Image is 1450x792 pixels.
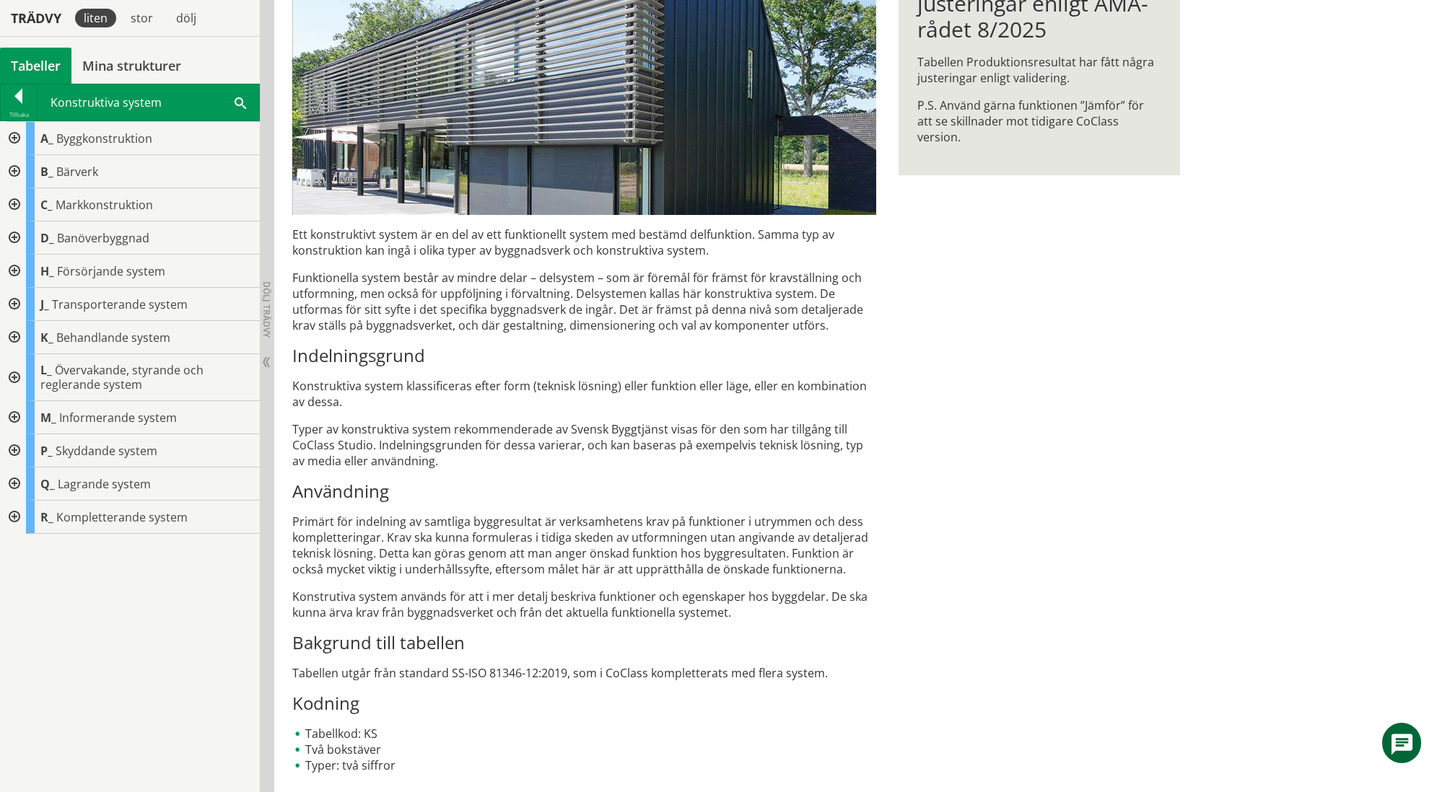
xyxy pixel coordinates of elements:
[40,131,53,146] span: A_
[122,9,162,27] div: stor
[57,263,165,279] span: Försörjande system
[292,226,876,773] div: Tabellen utgår från standard SS-ISO 81346-12:2019, som i CoClass kompletterats med flera system.
[1,109,37,120] div: Tillbaka
[40,296,49,312] span: J_
[40,476,55,492] span: Q_
[38,84,259,120] div: Konstruktiva system
[235,94,246,110] span: Sök i tabellen
[292,270,876,333] p: Funktionella system består av mindre delar – delsystem – som är föremål för främst för krav­ställ...
[59,410,177,426] span: Informerande system
[56,131,152,146] span: Byggkonstruktion
[40,263,54,279] span: H_
[56,197,153,213] span: Markkonstruktion
[292,514,876,577] p: Primärt för indelning av samtliga byggresultat är verksamhetens krav på funktioner i ut­rym­men o...
[40,362,52,378] span: L_
[292,726,876,742] li: Tabellkod: KS
[292,757,876,773] li: Typer: två siffror
[167,9,205,27] div: dölj
[292,632,876,654] h3: Bakgrund till tabellen
[58,476,151,492] span: Lagrande system
[292,378,876,410] p: Konstruktiva system klassificeras efter form (teknisk lösning) eller funktion eller läge, eller e...
[52,296,188,312] span: Transporterande system
[56,443,157,459] span: Skyddande system
[292,589,876,620] p: Konstrutiva system används för att i mer detalj beskriva funktioner och egenskaper hos byggdelar....
[40,197,53,213] span: C_
[57,230,149,246] span: Banöverbyggnad
[292,226,876,258] p: Ett konstruktivt system är en del av ett funktionellt system med bestämd delfunktion. Samma typ a...
[292,345,876,366] h3: Indelningsgrund
[917,97,1161,145] p: P.S. Använd gärna funktionen ”Jämför” för att se skillnader mot tidigare CoClass version.
[40,230,54,246] span: D_
[75,9,116,27] div: liten
[917,54,1161,86] p: Tabellen Produktionsresultat har fått några justeringar enligt validering.
[40,362,204,392] span: Övervakande, styrande och reglerande system
[261,281,273,338] span: Dölj trädvy
[40,443,53,459] span: P_
[292,480,876,502] h3: Användning
[292,421,876,469] p: Typer av konstruktiva system rekommenderade av Svensk Byggtjänst visas för den som har tillgång t...
[3,10,69,26] div: Trädvy
[292,692,876,714] h3: Kodning
[40,330,53,346] span: K_
[40,410,56,426] span: M_
[40,509,53,525] span: R_
[56,330,170,346] span: Behandlande system
[40,164,53,180] span: B_
[56,164,98,180] span: Bärverk
[292,742,876,757] li: Två bokstäver
[56,509,188,525] span: Kompletterande system
[71,48,192,84] a: Mina strukturer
